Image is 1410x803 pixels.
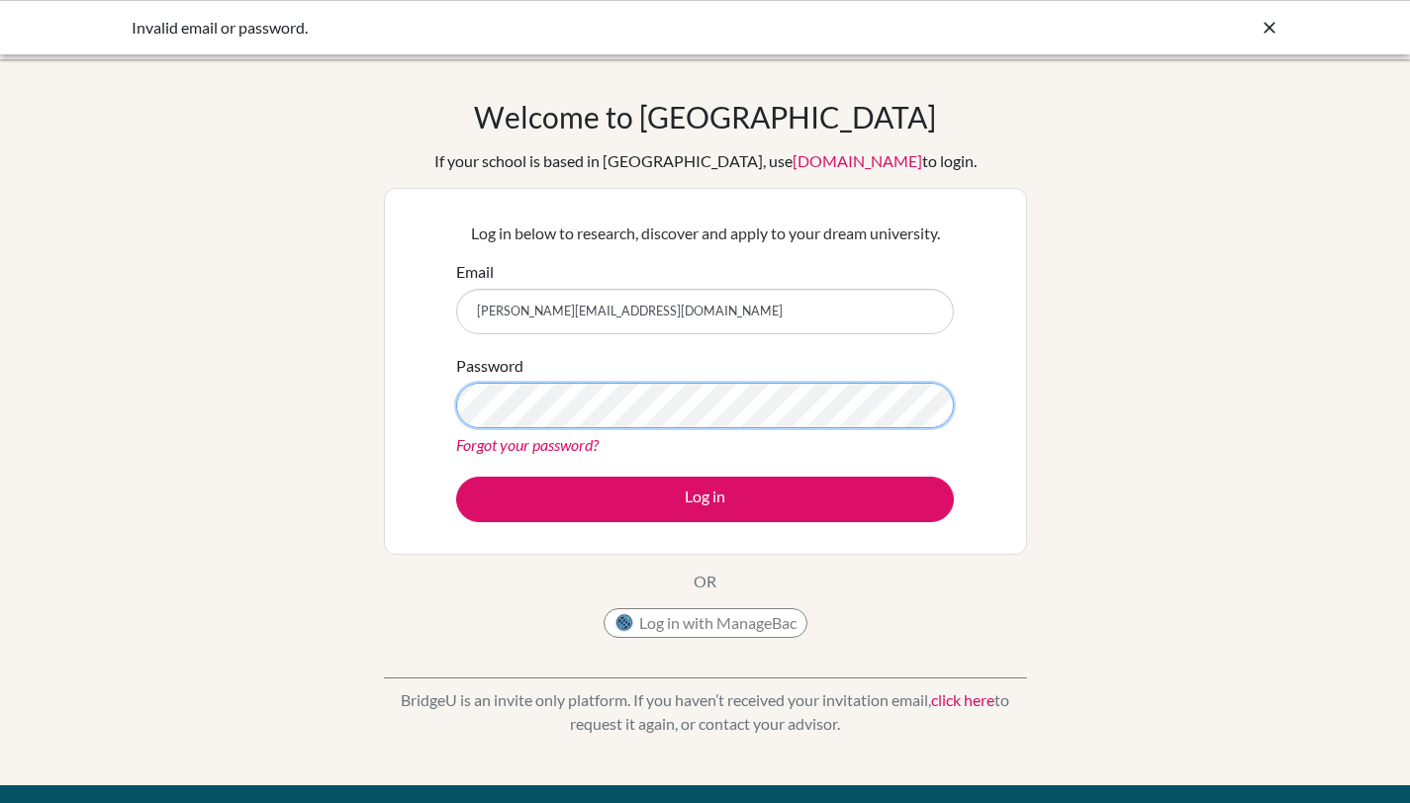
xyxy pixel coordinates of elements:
div: Invalid email or password. [132,16,983,40]
a: Forgot your password? [456,435,599,454]
a: [DOMAIN_NAME] [793,151,922,170]
p: Log in below to research, discover and apply to your dream university. [456,222,954,245]
button: Log in with ManageBac [604,608,807,638]
a: click here [931,690,994,709]
label: Email [456,260,494,284]
p: OR [694,570,716,593]
label: Password [456,354,523,378]
button: Log in [456,477,954,522]
h1: Welcome to [GEOGRAPHIC_DATA] [474,99,936,134]
div: If your school is based in [GEOGRAPHIC_DATA], use to login. [434,149,977,173]
p: BridgeU is an invite only platform. If you haven’t received your invitation email, to request it ... [384,688,1027,736]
